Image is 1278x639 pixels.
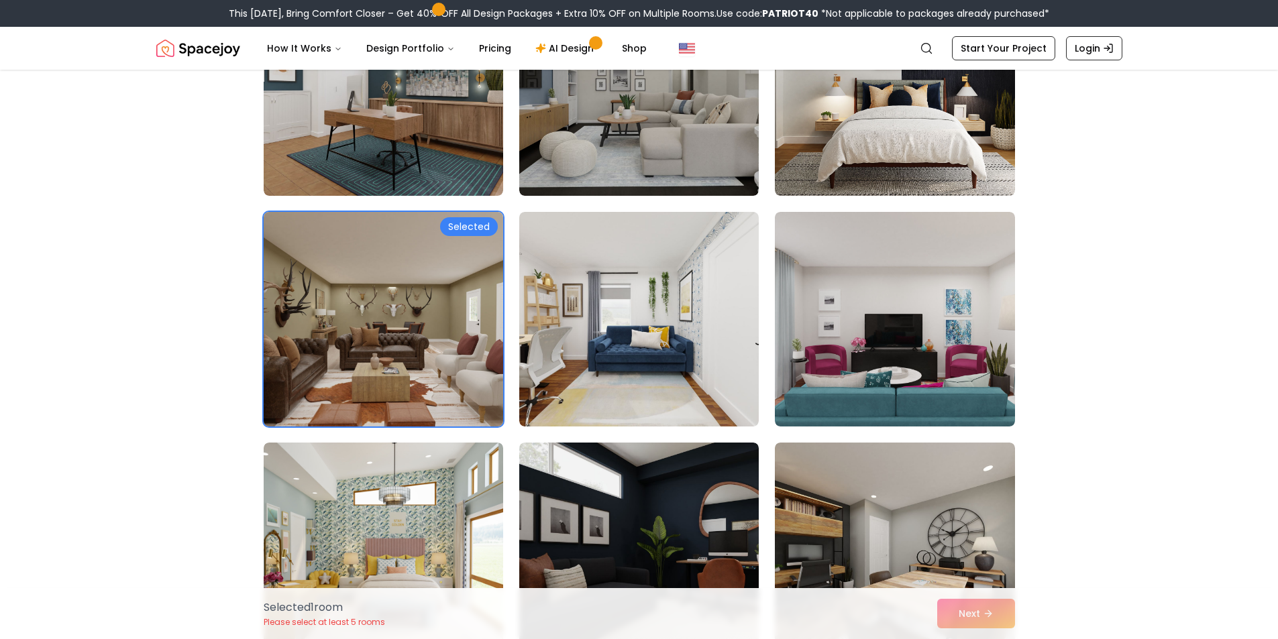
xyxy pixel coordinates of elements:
div: This [DATE], Bring Comfort Closer – Get 40% OFF All Design Packages + Extra 10% OFF on Multiple R... [229,7,1049,20]
a: Shop [611,35,657,62]
img: Room room-5 [519,212,759,426]
button: How It Works [256,35,353,62]
img: Room room-4 [258,207,509,432]
a: AI Design [525,35,608,62]
div: Selected [440,217,498,236]
b: PATRIOT40 [762,7,818,20]
a: Login [1066,36,1122,60]
p: Please select at least 5 rooms [264,617,385,628]
span: *Not applicable to packages already purchased* [818,7,1049,20]
a: Start Your Project [952,36,1055,60]
a: Spacejoy [156,35,240,62]
img: Spacejoy Logo [156,35,240,62]
span: Use code: [716,7,818,20]
img: Room room-6 [775,212,1014,426]
a: Pricing [468,35,522,62]
nav: Main [256,35,657,62]
button: Design Portfolio [356,35,466,62]
p: Selected 1 room [264,599,385,616]
nav: Global [156,27,1122,70]
img: United States [679,40,695,56]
